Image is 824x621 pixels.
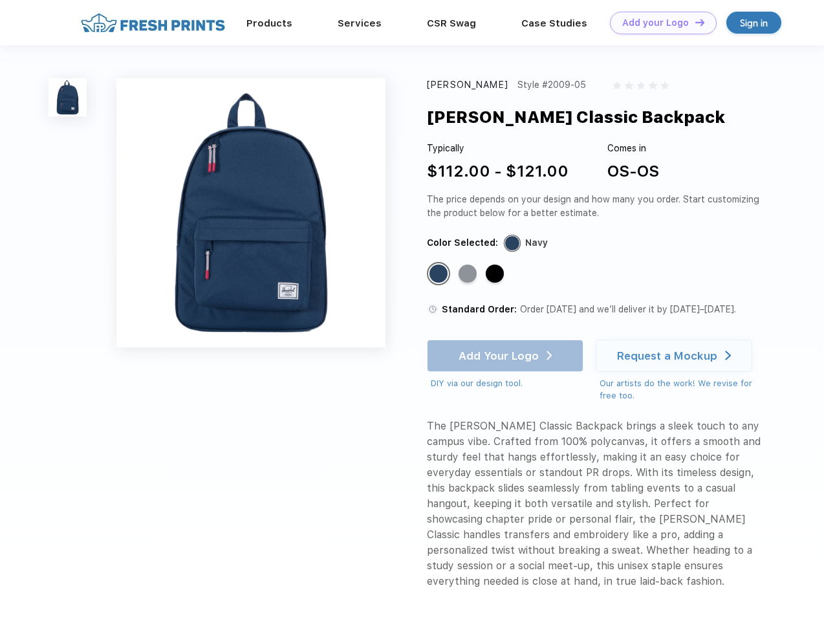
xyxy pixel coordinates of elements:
div: Comes in [607,142,659,155]
img: gray_star.svg [625,82,633,89]
div: Navy [429,265,448,283]
div: Navy [525,236,548,250]
img: gray_star.svg [637,82,645,89]
img: func=resize&h=640 [116,78,385,347]
img: gray_star.svg [649,82,656,89]
span: Standard Order: [442,304,517,314]
div: DIY via our design tool. [431,377,583,390]
div: Our artists do the work! We revise for free too. [600,377,764,402]
img: standard order [427,303,439,315]
img: func=resize&h=100 [49,78,87,116]
img: fo%20logo%202.webp [77,12,229,34]
img: DT [695,19,704,26]
img: gray_star.svg [661,82,669,89]
div: [PERSON_NAME] Classic Backpack [427,105,725,129]
div: Raven Crosshatch [459,265,477,283]
img: gray_star.svg [613,82,621,89]
div: $112.00 - $121.00 [427,160,569,183]
div: Sign in [740,16,768,30]
div: Request a Mockup [617,349,717,362]
span: Order [DATE] and we’ll deliver it by [DATE]–[DATE]. [520,304,736,314]
div: [PERSON_NAME] [427,78,508,92]
a: Products [246,17,292,29]
div: Typically [427,142,569,155]
div: Color Selected: [427,236,498,250]
div: The price depends on your design and how many you order. Start customizing the product below for ... [427,193,764,220]
div: The [PERSON_NAME] Classic Backpack brings a sleek touch to any campus vibe. Crafted from 100% pol... [427,419,764,589]
div: Add your Logo [622,17,689,28]
div: OS-OS [607,160,659,183]
div: Black [486,265,504,283]
div: Style #2009-05 [517,78,586,92]
img: white arrow [725,351,731,360]
a: Sign in [726,12,781,34]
